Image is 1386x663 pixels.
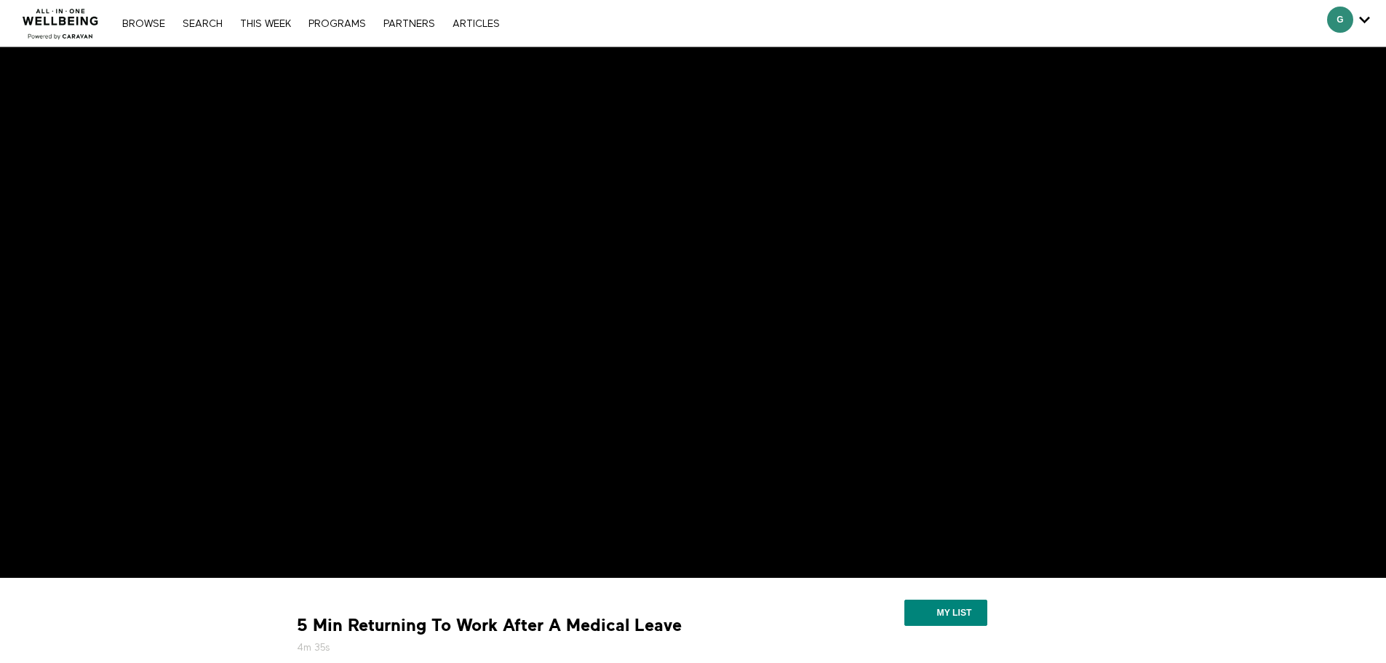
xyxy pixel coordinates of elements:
[233,19,298,29] a: THIS WEEK
[301,19,373,29] a: PROGRAMS
[115,16,506,31] nav: Primary
[297,640,784,655] h5: 4m 35s
[115,19,172,29] a: Browse
[376,19,442,29] a: PARTNERS
[904,600,987,626] button: My list
[175,19,230,29] a: Search
[297,614,682,637] strong: 5 Min Returning To Work After A Medical Leave
[445,19,507,29] a: ARTICLES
